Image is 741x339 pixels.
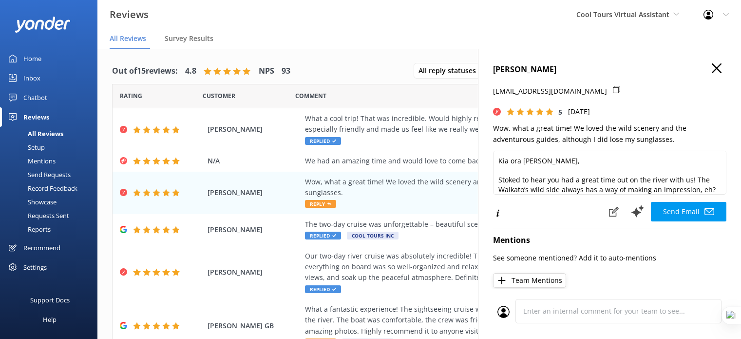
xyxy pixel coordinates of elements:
[120,91,142,100] span: Date
[23,49,41,68] div: Home
[305,137,341,145] span: Replied
[23,68,40,88] div: Inbox
[305,219,660,230] div: The two-day cruise was unforgettable – beautiful scenery, peaceful vibes, and a truly relaxing ge...
[6,209,97,222] a: Requests Sent
[305,156,660,166] div: We had an amazing time and would love to come back again!
[493,151,726,195] textarea: Kia ora [PERSON_NAME], Stoked to hear you had a great time out on the river with us! The Waikato’...
[6,195,57,209] div: Showcase
[6,127,97,140] a: All Reviews
[568,106,590,117] p: [DATE]
[6,195,97,209] a: Showcase
[305,251,660,283] div: Our two-day river cruise was absolutely incredible! The scenery was breathtaking the entire way, ...
[6,181,97,195] a: Record Feedback
[6,140,97,154] a: Setup
[6,168,97,181] a: Send Requests
[493,273,566,288] button: Team Mentions
[493,63,726,76] h4: [PERSON_NAME]
[6,222,97,236] a: Reports
[203,91,235,100] span: Date
[208,224,300,235] span: [PERSON_NAME]
[493,234,726,247] h4: Mentions
[23,238,60,258] div: Recommend
[651,202,726,221] button: Send Email
[6,181,77,195] div: Record Feedback
[208,267,300,278] span: [PERSON_NAME]
[208,187,300,198] span: [PERSON_NAME]
[347,232,399,239] span: Cool Tours Inc
[112,65,178,78] h4: Out of 15 reviews:
[576,10,669,19] span: Cool Tours Virtual Assistant
[305,200,336,208] span: Reply
[6,154,97,168] a: Mentions
[23,258,47,277] div: Settings
[6,127,63,140] div: All Reviews
[497,306,510,318] img: user_profile.svg
[305,285,341,293] span: Replied
[165,34,213,43] span: Survey Results
[305,304,660,337] div: What a fantastic experience! The sightseeing cruise was the perfect way to take in the stunning v...
[493,253,726,263] p: See someone mentioned? Add it to auto-mentions
[208,124,300,135] span: [PERSON_NAME]
[712,63,722,74] button: Close
[6,140,45,154] div: Setup
[43,310,57,329] div: Help
[110,34,146,43] span: All Reviews
[305,177,660,199] div: Wow, what a great time! We loved the wild scenery and the adventurous guides, although I did lose...
[208,320,300,331] span: [PERSON_NAME] GB
[493,123,726,145] p: Wow, what a great time! We loved the wild scenery and the adventurous guides, although I did lose...
[6,154,56,168] div: Mentions
[23,88,47,107] div: Chatbot
[418,65,482,76] span: All reply statuses
[15,17,71,33] img: yonder-white-logo.png
[558,107,562,117] span: 5
[6,222,51,236] div: Reports
[30,290,70,310] div: Support Docs
[493,86,607,97] p: [EMAIL_ADDRESS][DOMAIN_NAME]
[6,168,71,181] div: Send Requests
[185,65,196,78] h4: 4.8
[6,209,69,222] div: Requests Sent
[305,113,660,135] div: What a cool trip! That was incredible. Would highly recommend to anyone in the area. The staff we...
[23,107,49,127] div: Reviews
[208,156,300,166] span: N/A
[282,65,290,78] h4: 93
[305,232,341,239] span: Replied
[110,7,149,22] h3: Reviews
[259,65,274,78] h4: NPS
[295,91,326,100] span: Question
